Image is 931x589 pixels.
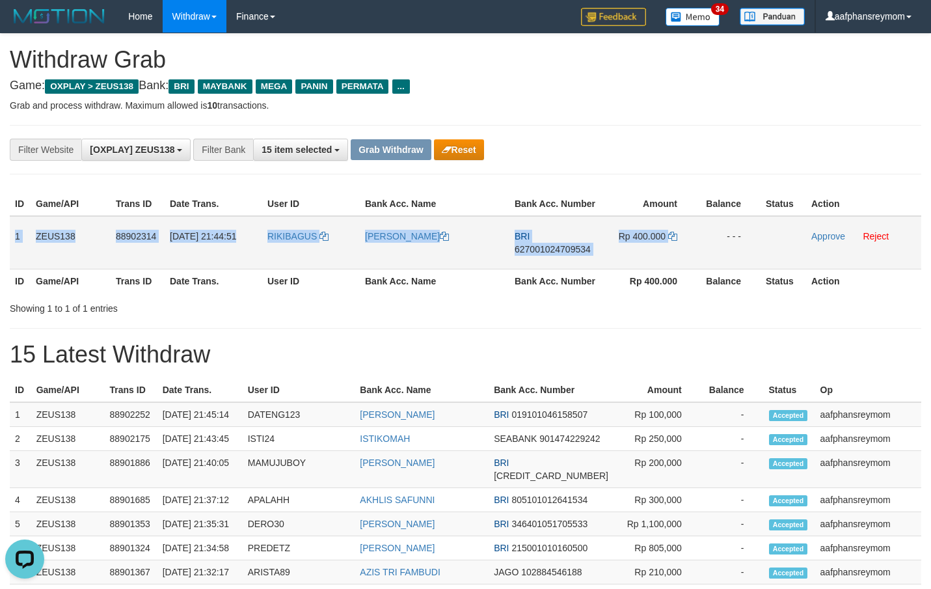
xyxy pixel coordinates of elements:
span: Rp 400.000 [619,231,666,241]
td: [DATE] 21:32:17 [157,560,243,584]
span: MAYBANK [198,79,252,94]
th: Bank Acc. Number [509,269,601,293]
a: ISTIKOMAH [360,433,410,444]
td: - [701,488,764,512]
span: Copy 805101012641534 to clipboard [511,495,587,505]
td: 88901324 [105,536,157,560]
th: Bank Acc. Name [360,192,509,216]
td: ARISTA89 [243,560,355,584]
img: Button%20Memo.svg [666,8,720,26]
span: BRI [494,519,509,529]
td: Rp 805,000 [614,536,701,560]
p: Grab and process withdraw. Maximum allowed is transactions. [10,99,921,112]
span: Accepted [769,495,808,506]
td: [DATE] 21:37:12 [157,488,243,512]
th: Trans ID [105,378,157,402]
td: PREDETZ [243,536,355,560]
span: 34 [711,3,729,15]
span: BRI [169,79,194,94]
span: Copy 215001010160500 to clipboard [511,543,587,553]
a: [PERSON_NAME] [360,458,435,468]
span: BRI [494,458,509,468]
span: Copy 901474229242 to clipboard [539,433,600,444]
td: 1 [10,216,31,269]
td: - [701,536,764,560]
td: 88901886 [105,451,157,488]
th: Amount [614,378,701,402]
span: ... [392,79,410,94]
th: Status [761,192,806,216]
a: AKHLIS SAFUNNI [360,495,435,505]
td: [DATE] 21:45:14 [157,402,243,427]
span: Copy 346401051705533 to clipboard [511,519,587,529]
th: Balance [697,192,761,216]
td: ZEUS138 [31,488,105,512]
h1: 15 Latest Withdraw [10,342,921,368]
td: [DATE] 21:35:31 [157,512,243,536]
a: [PERSON_NAME] [360,409,435,420]
a: Approve [811,231,845,241]
td: Rp 1,100,000 [614,512,701,536]
td: [DATE] 21:43:45 [157,427,243,451]
th: Status [761,269,806,293]
span: Copy 019101046158507 to clipboard [511,409,587,420]
td: ZEUS138 [31,512,105,536]
a: [PERSON_NAME] [360,519,435,529]
td: 4 [10,488,31,512]
button: Open LiveChat chat widget [5,5,44,44]
td: Rp 210,000 [614,560,701,584]
th: Balance [697,269,761,293]
td: [DATE] 21:40:05 [157,451,243,488]
td: aafphansreymom [815,560,921,584]
h4: Game: Bank: [10,79,921,92]
td: MAMUJUBOY [243,451,355,488]
div: Filter Website [10,139,81,161]
td: - [701,451,764,488]
td: 88902252 [105,402,157,427]
td: 88901685 [105,488,157,512]
th: User ID [262,269,360,293]
td: ZEUS138 [31,427,105,451]
span: MEGA [256,79,293,94]
button: 15 item selected [253,139,348,161]
span: OXPLAY > ZEUS138 [45,79,139,94]
th: Bank Acc. Number [509,192,601,216]
td: 88902175 [105,427,157,451]
th: User ID [262,192,360,216]
span: Copy 102884546188 to clipboard [521,567,582,577]
td: ISTI24 [243,427,355,451]
img: Feedback.jpg [581,8,646,26]
a: [PERSON_NAME] [365,231,449,241]
td: aafphansreymom [815,536,921,560]
td: - - - [697,216,761,269]
td: ZEUS138 [31,402,105,427]
span: PERMATA [336,79,389,94]
th: ID [10,378,31,402]
td: 88901367 [105,560,157,584]
img: MOTION_logo.png [10,7,109,26]
span: PANIN [295,79,332,94]
button: [OXPLAY] ZEUS138 [81,139,191,161]
span: [DATE] 21:44:51 [170,231,236,241]
td: DATENG123 [243,402,355,427]
td: - [701,402,764,427]
span: Accepted [769,434,808,445]
td: aafphansreymom [815,402,921,427]
th: Game/API [31,378,105,402]
span: 88902314 [116,231,156,241]
td: aafphansreymom [815,427,921,451]
td: [DATE] 21:34:58 [157,536,243,560]
span: SEABANK [494,433,537,444]
td: Rp 250,000 [614,427,701,451]
span: 15 item selected [262,144,332,155]
td: ZEUS138 [31,536,105,560]
th: Amount [601,192,697,216]
th: Game/API [31,269,111,293]
td: ZEUS138 [31,560,105,584]
td: 1 [10,402,31,427]
img: panduan.png [740,8,805,25]
th: Balance [701,378,764,402]
span: Accepted [769,543,808,555]
span: Accepted [769,410,808,421]
span: Accepted [769,458,808,469]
